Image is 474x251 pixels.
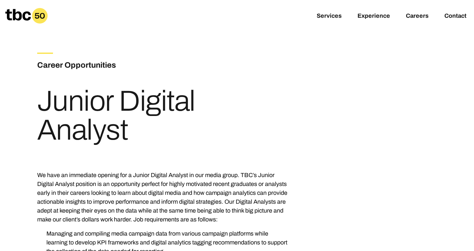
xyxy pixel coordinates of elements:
[37,171,290,224] p: We have an immediate opening for a Junior Digital Analyst in our media group. TBC’s Junior Digita...
[317,12,342,20] a: Services
[357,12,390,20] a: Experience
[5,8,48,24] a: Homepage
[444,12,466,20] a: Contact
[406,12,429,20] a: Careers
[37,59,195,71] h3: Career Opportunities
[37,87,290,145] h1: Junior Digital Analyst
